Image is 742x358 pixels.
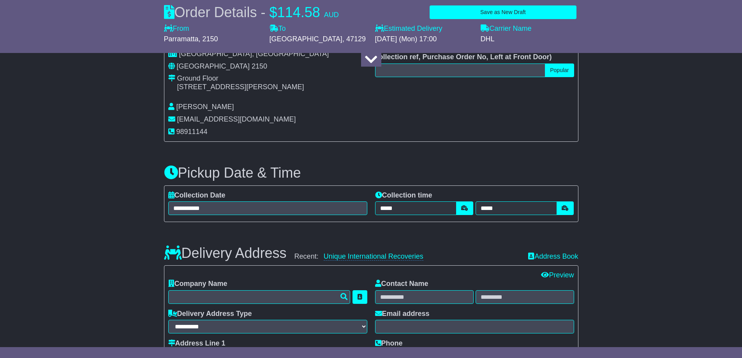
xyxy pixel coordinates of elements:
[164,25,189,33] label: From
[294,252,521,261] div: Recent:
[528,252,578,260] a: Address Book
[177,62,250,70] span: [GEOGRAPHIC_DATA]
[324,11,339,19] span: AUD
[168,191,226,200] label: Collection Date
[270,25,286,33] label: To
[252,62,267,70] span: 2150
[324,252,423,261] a: Unique International Recoveries
[545,63,574,77] button: Popular
[164,35,199,43] span: Parramatta
[176,128,208,136] span: 98911144
[177,74,304,83] div: Ground Floor
[199,35,218,43] span: , 2150
[168,339,226,348] label: Address Line 1
[270,4,277,20] span: $
[168,310,252,318] label: Delivery Address Type
[270,35,342,43] span: [GEOGRAPHIC_DATA]
[375,280,428,288] label: Contact Name
[164,4,339,21] div: Order Details -
[342,35,366,43] span: , 47129
[176,103,234,111] span: [PERSON_NAME]
[375,310,430,318] label: Email address
[375,191,432,200] label: Collection time
[481,35,578,44] div: DHL
[375,35,473,44] div: [DATE] (Mon) 17:00
[541,271,574,279] a: Preview
[375,25,473,33] label: Estimated Delivery
[168,280,227,288] label: Company Name
[164,165,578,181] h3: Pickup Date & Time
[177,115,296,123] span: [EMAIL_ADDRESS][DOMAIN_NAME]
[375,339,403,348] label: Phone
[277,4,320,20] span: 114.58
[164,245,287,261] h3: Delivery Address
[177,83,304,92] div: [STREET_ADDRESS][PERSON_NAME]
[481,25,532,33] label: Carrier Name
[430,5,576,19] button: Save as New Draft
